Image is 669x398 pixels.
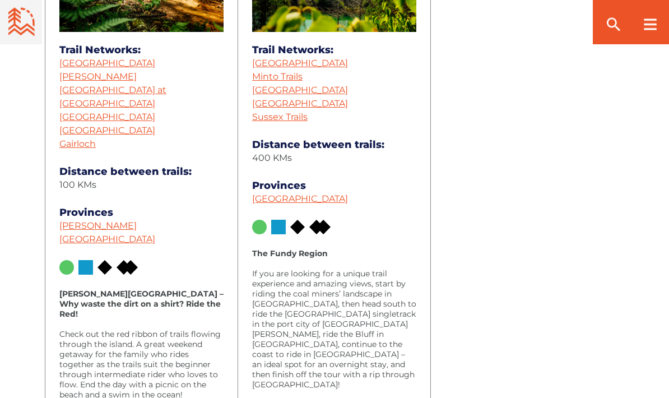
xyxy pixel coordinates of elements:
dt: Distance between trails: [59,165,224,179]
a: [PERSON_NAME][GEOGRAPHIC_DATA] at [GEOGRAPHIC_DATA] [59,72,166,109]
a: [GEOGRAPHIC_DATA] [59,112,155,123]
dd: 400 KMs [252,152,416,165]
img: Green Circle [117,261,138,275]
dt: Provinces [59,206,224,220]
strong: The Fundy Region [252,249,328,259]
p: If you are looking for a unique trail experience and amazing views, start by riding the coal mine... [252,269,416,390]
img: Green Circle [252,220,267,235]
a: Minto Trails [252,72,303,82]
a: [GEOGRAPHIC_DATA] [252,99,348,109]
dt: Trail Networks: [59,44,224,57]
dd: 100 KMs [59,179,224,192]
img: Green Circle [309,220,331,235]
a: Sussex Trails [252,112,308,123]
a: [GEOGRAPHIC_DATA] [59,58,155,69]
dt: Trail Networks: [252,44,416,57]
strong: [PERSON_NAME][GEOGRAPHIC_DATA] – Why waste the dirt on a shirt? Ride the Red! [59,289,224,320]
a: [GEOGRAPHIC_DATA] [252,194,348,205]
a: Gairloch [59,139,96,150]
img: Green Circle [59,261,74,275]
ion-icon: search [605,16,622,34]
dt: Distance between trails: [252,138,416,152]
a: [GEOGRAPHIC_DATA] [252,85,348,96]
img: Green Circle [290,220,305,235]
a: [PERSON_NAME][GEOGRAPHIC_DATA] [59,221,155,245]
img: Green Circle [271,220,286,235]
a: [GEOGRAPHIC_DATA] [252,58,348,69]
dt: Provinces [252,179,416,193]
a: [GEOGRAPHIC_DATA] [59,126,155,136]
img: Green Circle [78,261,93,275]
img: Green Circle [97,261,112,275]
